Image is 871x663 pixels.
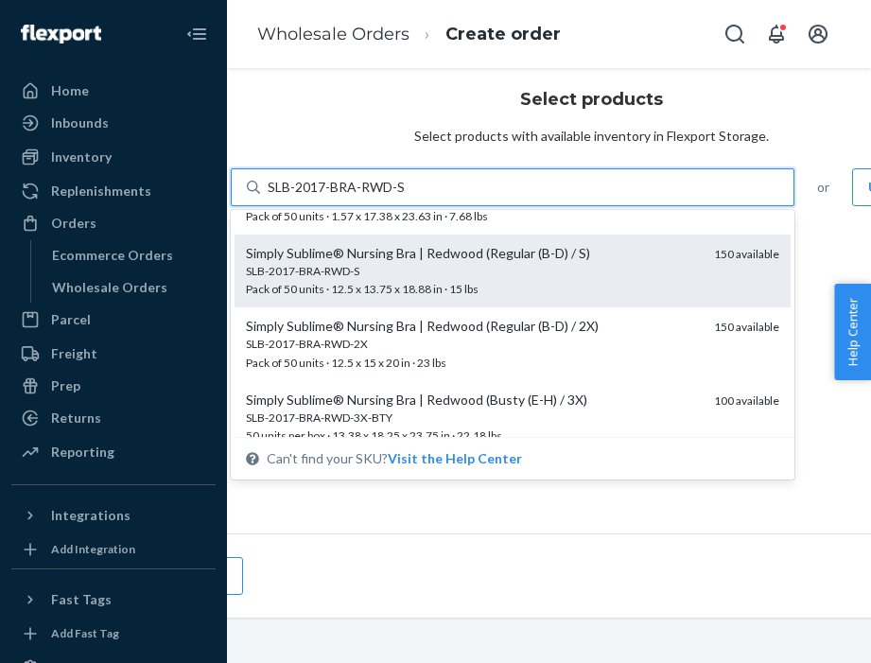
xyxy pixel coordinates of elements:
div: Prep [51,376,80,395]
button: Help Center [834,284,871,380]
div: Parcel [51,310,91,329]
img: Flexport logo [21,25,101,44]
button: Open account menu [799,15,837,53]
div: Reporting [51,443,114,462]
a: Parcel [11,305,216,335]
div: Add Integration [51,541,135,557]
span: Can't find your SKU? [267,449,522,468]
div: SLB-2017-BRA-RWD-S [246,263,699,279]
a: Create order [445,24,561,44]
a: Prep [11,371,216,401]
a: Replenishments [11,176,216,206]
a: Freight [11,339,216,369]
button: Close Navigation [178,15,216,53]
span: or [817,178,829,197]
div: Add Fast Tag [51,625,119,641]
a: Reporting [11,437,216,467]
div: Ecommerce Orders [52,246,173,265]
a: Wholesale Orders [43,272,217,303]
span: 100 available [714,393,779,408]
span: Pack of 50 units · 12.5 x 15 x 20 in · 23 lbs [246,336,699,369]
div: Inventory [51,148,112,166]
div: Simply Sublime® Nursing Bra | Redwood (Regular (B-D) / S) [246,244,699,263]
span: 50 units per box · 13.38 x 18.25 x 23.75 in · 22.18 lbs [246,410,699,443]
button: Open Search Box [716,15,754,53]
a: Inbounds [11,108,216,138]
button: Open notifications [758,15,795,53]
input: 50 units per box · 12.5 x 15 x 20 in · 16.31 lbsSimply Sublime® Nursing Bra | Redwood (Busty (E-H... [268,178,406,197]
a: Add Fast Tag [11,622,216,645]
div: Inbounds [51,113,109,132]
a: Wholesale Orders [257,24,409,44]
div: SLB-2017-BRA-RWD-2X [246,336,699,352]
div: Replenishments [51,182,151,201]
div: Simply Sublime® Nursing Bra | Redwood (Regular (B-D) / 2X) [246,317,699,336]
div: Returns [51,409,101,427]
div: Select products with available inventory in Flexport Storage. [414,127,769,146]
a: Inventory [11,142,216,172]
div: Simply Sublime® Nursing Bra | Redwood (Busty (E-H) / 3X) [246,391,699,410]
a: Orders [11,208,216,238]
span: 150 available [714,320,779,334]
a: Home [11,76,216,106]
div: Freight [51,344,97,363]
button: 50 units per box · 12.5 x 15 x 20 in · 16.31 lbsSimply Sublime® Nursing Bra | Redwood (Busty (E-H... [388,449,522,468]
span: 150 available [714,247,779,261]
a: Ecommerce Orders [43,240,217,270]
h3: Select products [520,87,663,112]
ol: breadcrumbs [242,7,576,62]
div: Fast Tags [51,590,112,609]
div: Orders [51,214,96,233]
div: Wholesale Orders [52,278,167,297]
div: Integrations [51,506,131,525]
div: SLB-2017-BRA-RWD-3X-BTY [246,410,699,426]
button: Fast Tags [11,584,216,615]
span: Pack of 50 units · 12.5 x 13.75 x 18.88 in · 15 lbs [246,263,699,296]
button: Integrations [11,500,216,531]
a: Returns [11,403,216,433]
a: Add Integration [11,538,216,561]
div: Home [51,81,89,100]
